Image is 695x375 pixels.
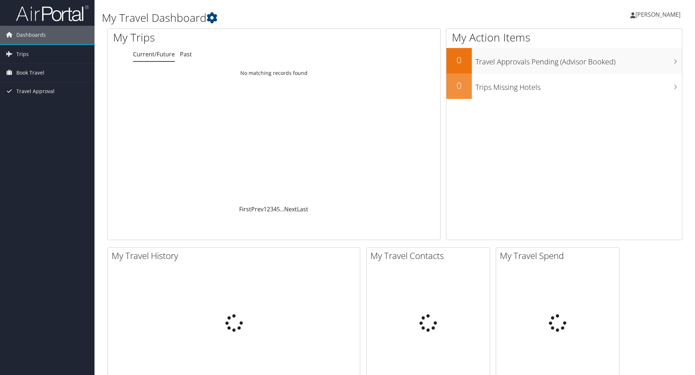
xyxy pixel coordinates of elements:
[297,205,308,213] a: Last
[446,30,682,45] h1: My Action Items
[446,48,682,73] a: 0Travel Approvals Pending (Advisor Booked)
[16,45,29,63] span: Trips
[446,73,682,99] a: 0Trips Missing Hotels
[113,30,296,45] h1: My Trips
[446,54,472,66] h2: 0
[102,10,493,25] h1: My Travel Dashboard
[251,205,264,213] a: Prev
[16,82,55,100] span: Travel Approval
[108,67,440,80] td: No matching records found
[277,205,280,213] a: 5
[270,205,273,213] a: 3
[264,205,267,213] a: 1
[446,79,472,92] h2: 0
[16,26,46,44] span: Dashboards
[280,205,284,213] span: …
[239,205,251,213] a: First
[273,205,277,213] a: 4
[370,250,490,262] h2: My Travel Contacts
[475,79,682,92] h3: Trips Missing Hotels
[475,53,682,67] h3: Travel Approvals Pending (Advisor Booked)
[16,64,44,82] span: Book Travel
[267,205,270,213] a: 2
[635,11,680,19] span: [PERSON_NAME]
[133,50,175,58] a: Current/Future
[180,50,192,58] a: Past
[112,250,360,262] h2: My Travel History
[630,4,688,25] a: [PERSON_NAME]
[500,250,619,262] h2: My Travel Spend
[16,5,89,22] img: airportal-logo.png
[284,205,297,213] a: Next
